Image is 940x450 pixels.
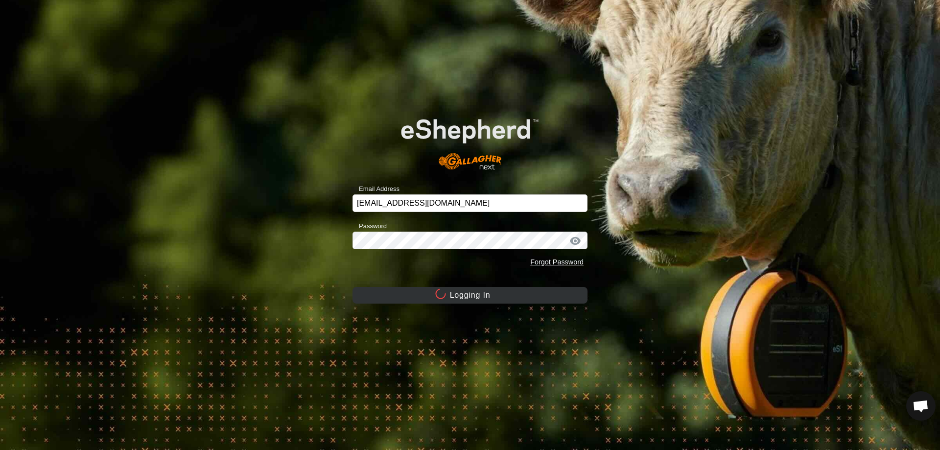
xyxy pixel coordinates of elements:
label: Email Address [352,184,399,194]
button: Logging In [352,287,587,304]
input: Email Address [352,194,587,212]
label: Password [352,221,387,231]
div: Open chat [906,391,936,421]
img: E-shepherd Logo [376,99,564,180]
a: Forgot Password [530,258,584,266]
